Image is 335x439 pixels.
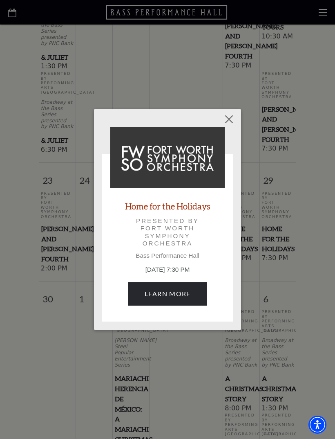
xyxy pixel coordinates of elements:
[308,416,326,434] div: Accessibility Menu
[110,127,225,188] img: Home for the Holidays
[221,112,237,127] button: Close
[110,265,225,275] p: [DATE] 7:30 PM
[122,217,213,247] p: Presented by Fort Worth Symphony Orchestra
[128,282,208,305] a: November 29, 7:30 PM Learn More
[125,200,210,212] a: Home for the Holidays
[110,252,225,259] p: Bass Performance Hall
